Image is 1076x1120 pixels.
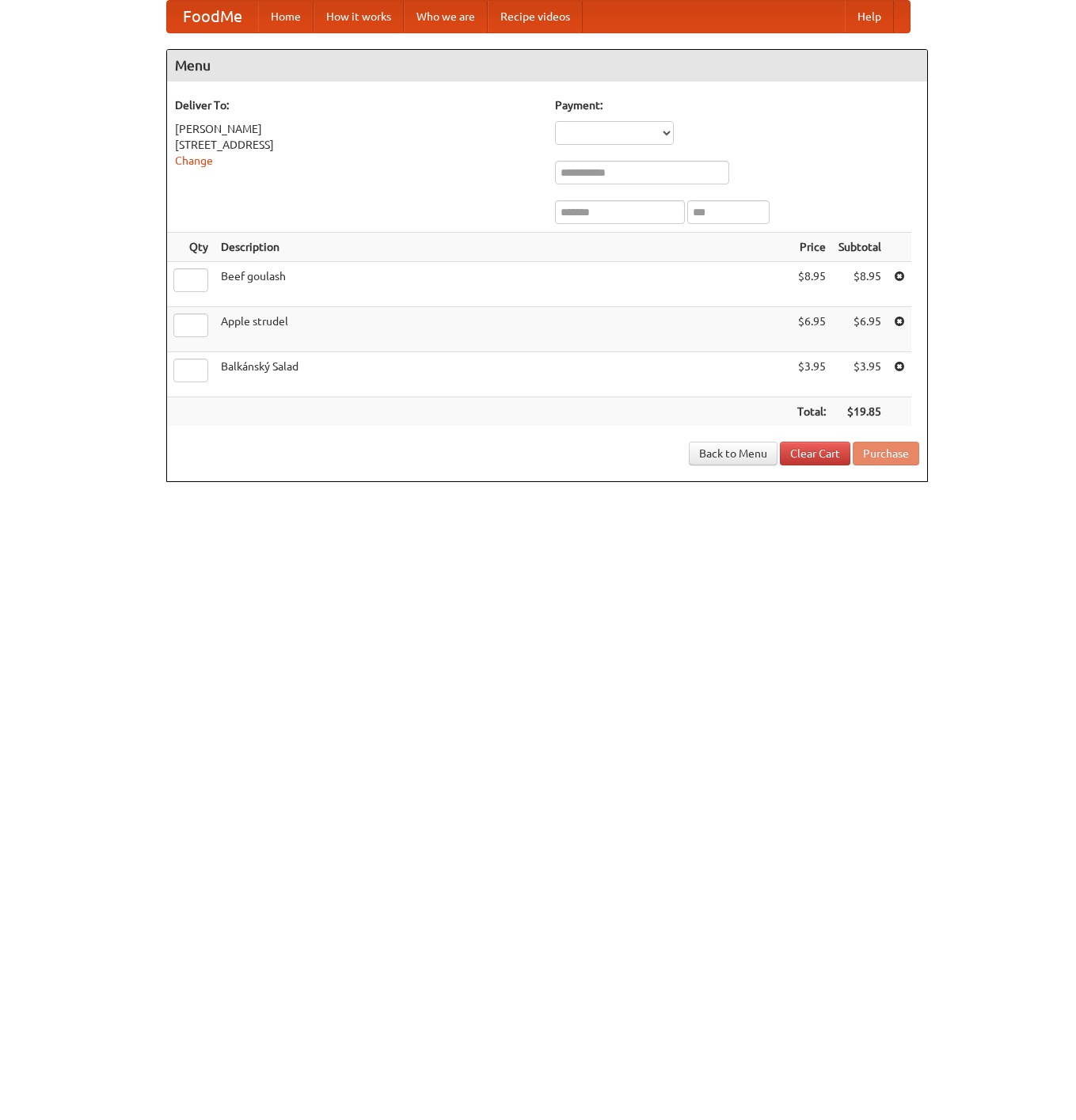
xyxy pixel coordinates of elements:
[791,352,832,397] td: $3.95
[175,137,539,153] div: [STREET_ADDRESS]
[215,262,791,307] td: Beef goulash
[404,1,488,32] a: Who we are
[845,1,894,32] a: Help
[689,442,778,465] a: Back to Menu
[832,307,888,352] td: $6.95
[167,50,927,82] h4: Menu
[853,442,919,465] button: Purchase
[215,352,791,397] td: Balkánský Salad
[175,121,539,137] div: [PERSON_NAME]
[832,233,888,262] th: Subtotal
[791,233,832,262] th: Price
[314,1,404,32] a: How it works
[167,1,258,32] a: FoodMe
[791,262,832,307] td: $8.95
[488,1,583,32] a: Recipe videos
[175,97,539,113] h5: Deliver To:
[175,154,213,167] a: Change
[167,233,215,262] th: Qty
[555,97,919,113] h5: Payment:
[258,1,314,32] a: Home
[832,397,888,427] th: $19.85
[780,442,850,465] a: Clear Cart
[832,352,888,397] td: $3.95
[215,233,791,262] th: Description
[791,397,832,427] th: Total:
[791,307,832,352] td: $6.95
[832,262,888,307] td: $8.95
[215,307,791,352] td: Apple strudel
